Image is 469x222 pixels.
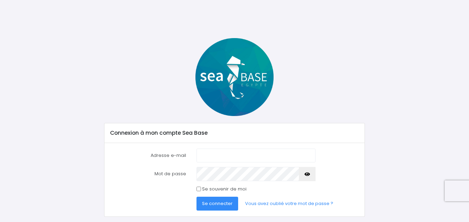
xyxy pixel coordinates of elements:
[240,197,339,211] a: Vous avez oublié votre mot de passe ?
[196,197,238,211] button: Se connecter
[202,200,233,207] span: Se connecter
[202,186,246,193] label: Se souvenir de moi
[104,123,365,143] div: Connexion à mon compte Sea Base
[105,167,191,181] label: Mot de passe
[105,149,191,162] label: Adresse e-mail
